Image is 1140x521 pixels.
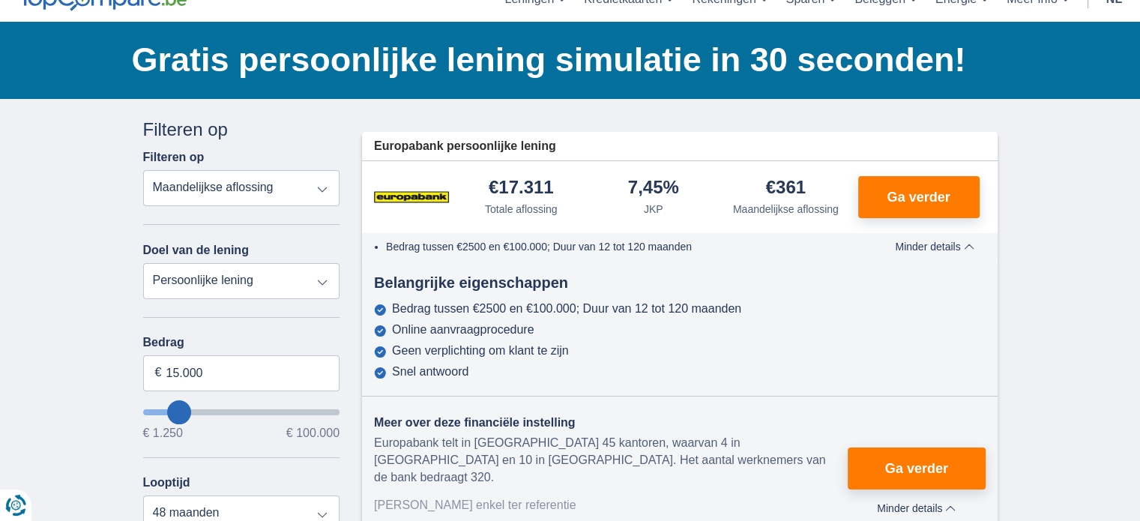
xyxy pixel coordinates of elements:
div: €361 [766,178,806,199]
span: Ga verder [885,462,948,475]
div: Online aanvraagprocedure [392,323,534,337]
span: Minder details [877,503,956,514]
div: Belangrijke eigenschappen [362,272,998,294]
div: Geen verplichting om klant te zijn [392,344,569,358]
span: € [155,364,162,382]
label: Looptijd [143,476,190,490]
div: [PERSON_NAME] enkel ter referentie [374,497,848,514]
button: Minder details [884,241,985,253]
label: Doel van de lening [143,244,249,257]
button: Ga verder [858,176,980,218]
li: Bedrag tussen €2500 en €100.000; Duur van 12 tot 120 maanden [386,239,848,254]
h1: Gratis persoonlijke lening simulatie in 30 seconden! [132,37,998,83]
div: JKP [644,202,663,217]
div: 7,45% [628,178,679,199]
div: €17.311 [489,178,554,199]
button: Ga verder [848,448,985,490]
div: Totale aflossing [485,202,558,217]
div: Europabank telt in [GEOGRAPHIC_DATA] 45 kantoren, waarvan 4 in [GEOGRAPHIC_DATA] en 10 in [GEOGRA... [374,435,848,487]
span: Europabank persoonlijke lening [374,138,556,155]
input: wantToBorrow [143,409,340,415]
div: Maandelijkse aflossing [733,202,839,217]
div: Filteren op [143,117,340,142]
label: Filteren op [143,151,205,164]
div: Meer over deze financiële instelling [374,415,848,432]
label: Bedrag [143,336,340,349]
img: product.pl.alt Europabank [374,178,449,216]
button: Minder details [848,497,985,514]
div: Bedrag tussen €2500 en €100.000; Duur van 12 tot 120 maanden [392,302,741,316]
span: Minder details [895,241,974,252]
span: € 1.250 [143,427,183,439]
span: € 100.000 [286,427,340,439]
span: Ga verder [887,190,950,204]
div: Snel antwoord [392,365,468,379]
